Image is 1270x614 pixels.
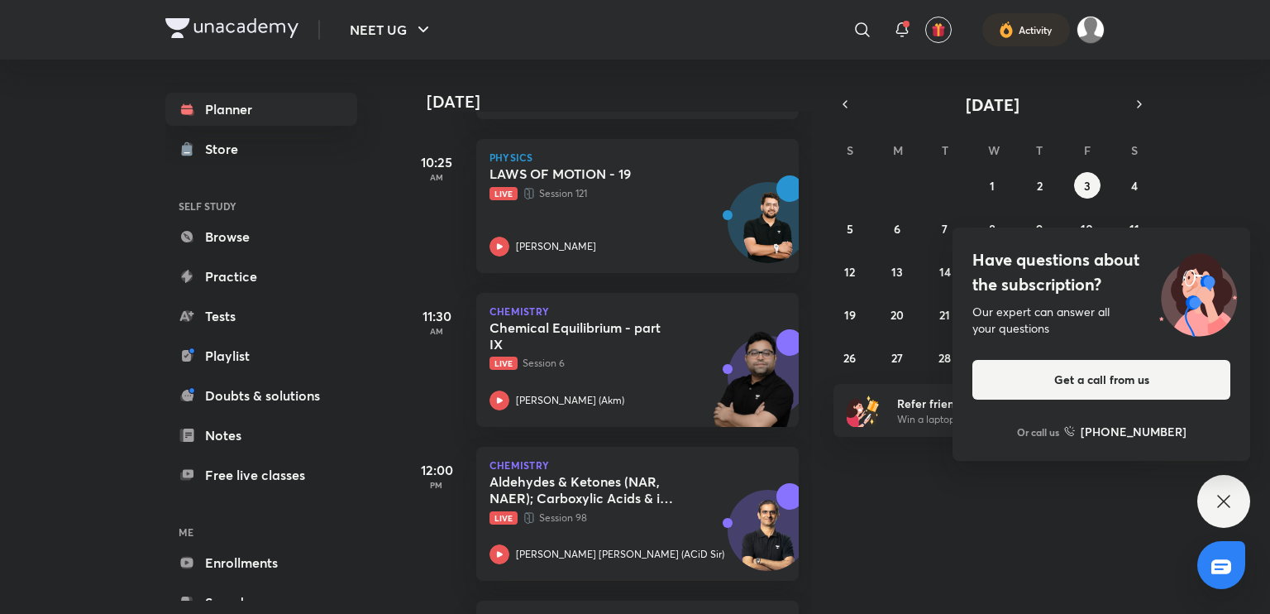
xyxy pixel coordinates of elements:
[489,473,695,506] h5: Aldehydes & Ketones (NAR, NAER); Carboxylic Acids & its Derivatives (SNAE/NSR) 35
[165,339,357,372] a: Playlist
[165,379,357,412] a: Doubts & solutions
[932,301,958,328] button: October 21, 2025
[884,258,910,285] button: October 13, 2025
[1081,221,1093,237] abbr: October 10, 2025
[1131,178,1138,194] abbr: October 4, 2025
[708,329,799,444] img: unacademy
[165,132,357,165] a: Store
[403,326,470,336] p: AM
[489,165,695,182] h5: LAWS OF MOTION - 19
[728,191,808,271] img: Avatar
[999,20,1014,40] img: activity
[925,17,952,43] button: avatar
[847,142,853,158] abbr: Sunday
[1077,16,1105,44] img: Aman raj
[939,264,951,280] abbr: October 14, 2025
[931,22,946,37] img: avatar
[884,215,910,242] button: October 6, 2025
[165,260,357,293] a: Practice
[844,307,856,323] abbr: October 19, 2025
[165,220,357,253] a: Browse
[890,307,904,323] abbr: October 20, 2025
[1121,172,1148,199] button: October 4, 2025
[843,350,856,366] abbr: October 26, 2025
[165,458,357,492] a: Free live classes
[1036,221,1043,237] abbr: October 9, 2025
[938,350,951,366] abbr: October 28, 2025
[165,93,357,126] a: Planner
[489,460,785,470] p: Chemistry
[489,185,749,202] p: Session 121
[972,360,1230,400] button: Get a call from us
[489,510,749,526] p: Session 98
[489,152,785,162] p: Physics
[972,304,1230,337] div: Our expert can answer all your questions
[857,93,1128,116] button: [DATE]
[1026,215,1053,242] button: October 9, 2025
[165,192,357,220] h6: SELF STUDY
[1121,215,1148,242] button: October 11, 2025
[932,344,958,371] button: October 28, 2025
[979,215,1005,242] button: October 8, 2025
[966,94,1019,116] span: [DATE]
[884,344,910,371] button: October 27, 2025
[403,152,470,172] h5: 10:25
[489,511,518,525] span: Live
[847,394,880,427] img: referral
[1084,178,1091,194] abbr: October 3, 2025
[942,142,948,158] abbr: Tuesday
[165,518,357,546] h6: ME
[1146,247,1250,337] img: ttu_illustration_new.svg
[990,178,995,194] abbr: October 1, 2025
[1017,425,1059,439] p: Or call us
[1084,142,1091,158] abbr: Friday
[897,412,1101,427] p: Win a laptop, vouchers & more
[340,13,443,46] button: NEET UG
[403,480,470,490] p: PM
[489,306,785,316] p: Chemistry
[932,215,958,242] button: October 7, 2025
[989,221,995,237] abbr: October 8, 2025
[516,547,724,562] p: [PERSON_NAME] [PERSON_NAME] (ACiD Sir)
[516,393,624,408] p: [PERSON_NAME] (Akm)
[847,221,853,237] abbr: October 5, 2025
[403,172,470,182] p: AM
[972,247,1230,297] h4: Have questions about the subscription?
[884,301,910,328] button: October 20, 2025
[844,264,855,280] abbr: October 12, 2025
[891,350,903,366] abbr: October 27, 2025
[427,92,815,112] h4: [DATE]
[489,356,749,371] p: Session 6
[1081,423,1186,440] h6: [PHONE_NUMBER]
[837,344,863,371] button: October 26, 2025
[932,258,958,285] button: October 14, 2025
[165,546,357,579] a: Enrollments
[205,139,248,159] div: Store
[489,319,695,353] h5: Chemical Equilibrium - part IX
[837,301,863,328] button: October 19, 2025
[403,460,470,480] h5: 12:00
[1064,423,1186,440] a: [PHONE_NUMBER]
[939,307,950,323] abbr: October 21, 2025
[891,264,903,280] abbr: October 13, 2025
[942,221,948,237] abbr: October 7, 2025
[1026,172,1053,199] button: October 2, 2025
[165,300,357,333] a: Tests
[728,499,808,578] img: Avatar
[403,306,470,326] h5: 11:30
[165,419,357,452] a: Notes
[897,395,1101,412] h6: Refer friends
[894,221,900,237] abbr: October 6, 2025
[1037,178,1043,194] abbr: October 2, 2025
[979,172,1005,199] button: October 1, 2025
[1074,172,1101,199] button: October 3, 2025
[1074,215,1101,242] button: October 10, 2025
[837,258,863,285] button: October 12, 2025
[165,18,298,38] img: Company Logo
[165,18,298,42] a: Company Logo
[1131,142,1138,158] abbr: Saturday
[489,357,518,370] span: Live
[1129,221,1139,237] abbr: October 11, 2025
[516,239,596,254] p: [PERSON_NAME]
[1036,142,1043,158] abbr: Thursday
